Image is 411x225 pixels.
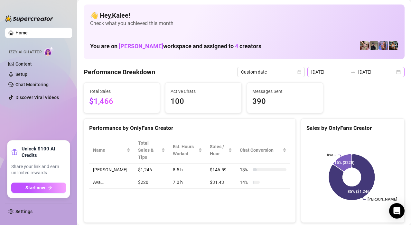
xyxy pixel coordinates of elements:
img: Anna [360,41,369,50]
span: Izzy AI Chatter [9,49,42,55]
img: Ava [389,41,398,50]
span: Total Sales & Tips [138,139,160,161]
a: Settings [15,209,33,214]
td: $220 [134,176,169,189]
span: gift [11,149,18,155]
button: Start nowarrow-right [11,183,66,193]
div: Sales by OnlyFans Creator [306,124,399,132]
strong: Unlock $100 AI Credits [22,146,66,158]
th: Name [89,137,134,164]
td: Ava… [89,176,134,189]
span: Start now [25,185,45,190]
td: $31.43 [206,176,236,189]
span: 13 % [240,166,250,173]
a: Setup [15,72,27,77]
td: $146.59 [206,164,236,176]
img: logo-BBDzfeDw.svg [5,15,53,22]
a: Content [15,61,32,67]
span: Custom date [241,67,301,77]
span: $1,466 [89,95,154,108]
span: 14 % [240,179,250,186]
h4: 👋 Hey, Kalee ! [90,11,398,20]
span: calendar [297,70,301,74]
text: [PERSON_NAME]… [368,197,400,202]
a: Home [15,30,28,35]
td: 7.0 h [169,176,206,189]
td: [PERSON_NAME]… [89,164,134,176]
img: Anna [369,41,378,50]
span: 390 [252,95,318,108]
div: Open Intercom Messenger [389,203,405,219]
span: to [350,69,356,75]
th: Total Sales & Tips [134,137,169,164]
span: Total Sales [89,88,154,95]
span: Check what you achieved this month [90,20,398,27]
span: Name [93,147,125,154]
a: Chat Monitoring [15,82,49,87]
h1: You are on workspace and assigned to creators [90,43,261,50]
span: Share your link and earn unlimited rewards [11,164,66,176]
input: End date [358,68,395,76]
span: Sales / Hour [210,143,227,157]
span: arrow-right [48,185,52,190]
td: 8.5 h [169,164,206,176]
span: Active Chats [171,88,236,95]
th: Sales / Hour [206,137,236,164]
h4: Performance Breakdown [84,67,155,76]
th: Chat Conversion [236,137,290,164]
span: [PERSON_NAME] [119,43,163,50]
img: AI Chatter [44,47,54,56]
span: 100 [171,95,236,108]
a: Discover Viral Videos [15,95,59,100]
span: Messages Sent [252,88,318,95]
div: Est. Hours Worked [173,143,197,157]
input: Start date [311,68,348,76]
div: Performance by OnlyFans Creator [89,124,290,132]
span: swap-right [350,69,356,75]
text: Ava… [327,153,336,157]
span: Chat Conversion [240,147,281,154]
td: $1,246 [134,164,169,176]
img: Ava [379,41,388,50]
span: 4 [235,43,238,50]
